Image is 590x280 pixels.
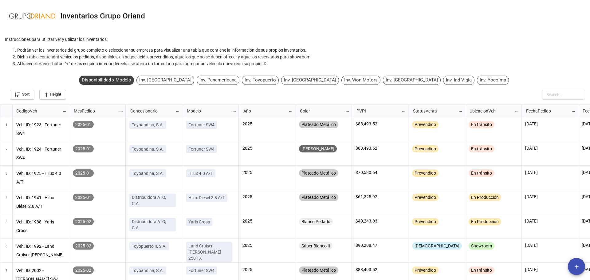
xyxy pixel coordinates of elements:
[16,218,65,235] p: Veh. ID: 1988 - Yaris Cross
[73,145,94,152] div: 2025-01
[525,145,574,151] p: [DATE]
[6,141,7,165] span: 2
[132,219,173,231] p: Distribuidora ATO, C.A.
[469,121,494,128] div: En tránsito
[132,146,164,152] p: Toyoandina, S.A.
[16,145,65,162] p: Veh. ID: 1924 - Fortuner SW4
[242,76,279,85] div: Inv. Toyopuerto
[412,194,439,201] div: Prevendido
[73,266,94,274] div: 2025-02
[525,169,574,175] p: [DATE]
[296,107,345,114] div: Color
[70,107,119,114] div: MesPedido
[356,169,404,175] p: $70,530.64
[188,122,214,128] p: Fortuner SW4
[188,170,213,176] p: Hilux 4.0 A/T
[525,194,574,200] p: [DATE]
[542,90,585,100] input: Search...
[469,169,494,177] div: En tránsito
[299,145,337,152] div: [PERSON_NAME]
[356,242,404,248] p: $90,208.47
[242,169,291,175] p: 2025
[132,243,167,249] p: Toyopuerto II, S.A.
[525,242,574,248] p: [DATE]
[469,242,494,250] div: Showroom
[188,146,214,152] p: Fortuner SW4
[242,242,291,248] p: 2025
[469,218,501,225] div: En Producción
[188,243,230,261] p: Land Cruiser [PERSON_NAME] 250 TX
[356,121,404,127] p: $88,493.52
[10,90,34,100] a: Sort
[127,107,175,114] div: Concesionario
[412,121,439,128] div: Prevendido
[73,121,94,128] div: 2025-01
[13,107,62,114] div: CodigoVeh
[79,76,134,85] div: Disponibilidad x Modelo
[341,76,380,85] div: Inv. Won Motors
[132,267,164,274] p: Toyoandina, S.A.
[242,194,291,200] p: 2025
[132,194,173,207] p: Distribuidora ATO, C.A.
[73,242,94,250] div: 2025-02
[522,107,571,114] div: FechaPedido
[469,145,494,152] div: En tránsito
[412,266,439,274] div: Prevendido
[17,53,585,60] li: Dicha tabla contendrá vehículos pedidos, disponibles, en negociación, prevendidos, aquellos que n...
[242,145,291,151] p: 2025
[242,121,291,127] p: 2025
[353,107,401,114] div: PVPI
[469,194,501,201] div: En Producción
[469,266,494,274] div: En tránsito
[6,166,7,190] span: 3
[299,242,332,250] div: Súper Blanco II
[525,121,574,127] p: [DATE]
[412,145,439,152] div: Prevendido
[73,218,94,225] div: 2025-02
[183,107,232,114] div: Modelo
[6,214,7,238] span: 5
[16,242,65,259] p: Veh. ID: 1992 - Land Cruiser [PERSON_NAME] 250 [GEOGRAPHIC_DATA]
[356,194,404,200] p: $61,225.92
[477,76,509,85] div: Inv. Yocoima
[383,76,441,85] div: Inv. [GEOGRAPHIC_DATA]
[412,218,439,225] div: Prevendido
[242,266,291,273] p: 2025
[356,218,404,224] p: $40,243.03
[412,169,439,177] div: Prevendido
[299,169,338,177] div: Plateado Metálico
[240,107,288,114] div: Año
[16,169,65,186] p: Veh. ID: 1925 - Hilux 4.0 A/T
[132,170,164,176] p: Toyoandina, S.A.
[299,121,338,128] div: Plateado Metálico
[568,258,585,275] button: add
[132,122,164,128] p: Toyoandina, S.A.
[17,60,585,67] li: Al hacer click en el botón “+” de las esquina inferior derecha, se abrirá un formulario para agre...
[525,218,574,224] p: [DATE]
[409,107,458,114] div: StatusVenta
[73,194,94,201] div: 2025-01
[356,266,404,273] p: $88,493.52
[466,107,514,114] div: UbicacionVeh
[188,195,225,201] p: Hilux Diésel 2.8 A/T
[188,267,214,274] p: Fortuner SW4
[242,218,291,224] p: 2025
[17,47,585,53] li: Podrán ver los inventarios del grupo completo o seleccionar su empresa para visualizar una tabla ...
[356,145,404,151] p: $88,493.52
[525,266,574,273] p: [DATE]
[443,76,474,85] div: Inv. Ind Vigia
[6,239,7,262] span: 6
[73,169,94,177] div: 2025-01
[299,194,338,201] div: Plateado Metálico
[16,121,65,137] p: Veh. ID: 1923 - Fortuner SW4
[136,76,194,85] div: Inv. [GEOGRAPHIC_DATA]
[60,12,145,20] div: Inventarios Grupo Oriand
[299,218,333,225] div: Blanco Perlado
[412,242,462,250] div: [DEMOGRAPHIC_DATA]
[9,13,55,19] img: LedMOuDlsH%2FGRUPO%20ORIAND%20LOGO%20NEGATIVO.png
[6,190,7,214] span: 4
[281,76,339,85] div: Inv. [GEOGRAPHIC_DATA]
[5,36,585,42] p: Instrucciones para utilizar ver y utilizar los inventarios:
[0,105,69,117] div: grid
[39,90,66,100] a: Height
